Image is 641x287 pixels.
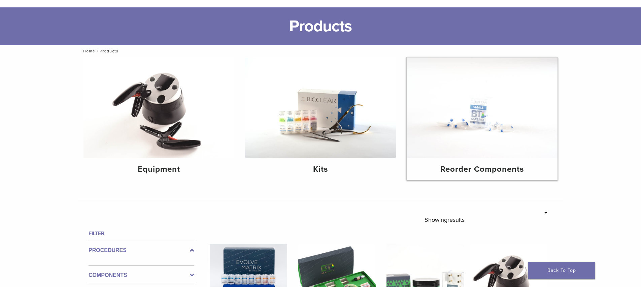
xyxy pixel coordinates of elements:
img: Reorder Components [407,57,558,158]
p: Showing results [425,213,465,227]
a: Home [81,49,95,53]
img: Equipment [83,57,234,158]
a: Equipment [83,57,234,180]
span: / [95,49,100,53]
a: Back To Top [528,262,595,279]
h4: Equipment [89,163,229,175]
img: Kits [245,57,396,158]
h4: Reorder Components [412,163,552,175]
h4: Kits [250,163,391,175]
label: Components [89,271,194,279]
a: Reorder Components [407,57,558,180]
nav: Products [78,45,563,57]
a: Kits [245,57,396,180]
label: Procedures [89,246,194,254]
h4: Filter [89,230,194,238]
